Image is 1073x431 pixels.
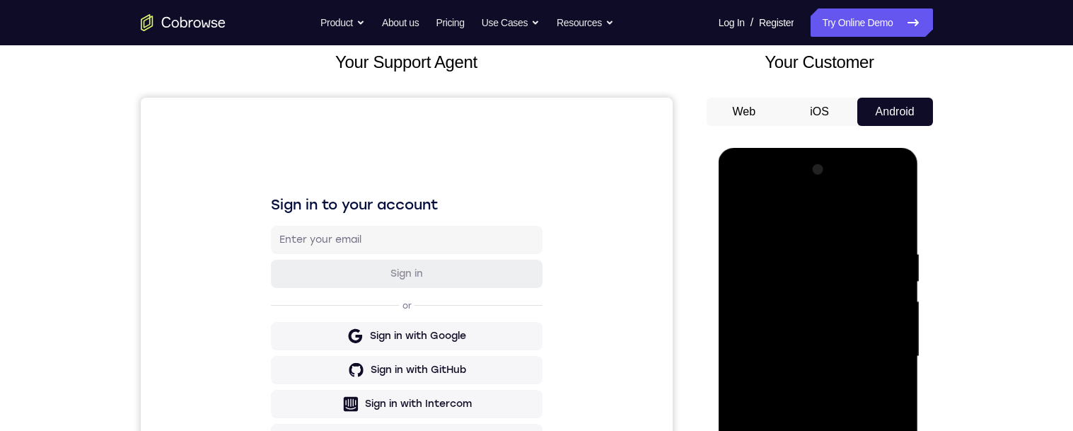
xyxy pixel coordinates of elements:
a: Pricing [436,8,464,37]
p: or [259,202,274,214]
button: Sign in with GitHub [130,258,402,287]
button: iOS [782,98,857,126]
button: Use Cases [482,8,540,37]
a: About us [382,8,419,37]
span: / [750,14,753,31]
a: Log In [719,8,745,37]
a: Try Online Demo [811,8,932,37]
button: Sign in with Google [130,224,402,253]
h2: Your Support Agent [141,50,673,75]
div: Sign in with Intercom [224,299,331,314]
h2: Your Customer [707,50,933,75]
div: Sign in with GitHub [230,265,325,280]
button: Sign in with Intercom [130,292,402,321]
a: Register [759,8,794,37]
button: Android [857,98,933,126]
p: Don't have an account? [130,366,402,377]
button: Web [707,98,782,126]
a: Create a new account [239,367,340,377]
div: Sign in with Zendesk [226,333,330,347]
button: Resources [557,8,614,37]
button: Sign in with Zendesk [130,326,402,355]
button: Product [320,8,365,37]
a: Go to the home page [141,14,226,31]
div: Sign in with Google [229,231,325,246]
